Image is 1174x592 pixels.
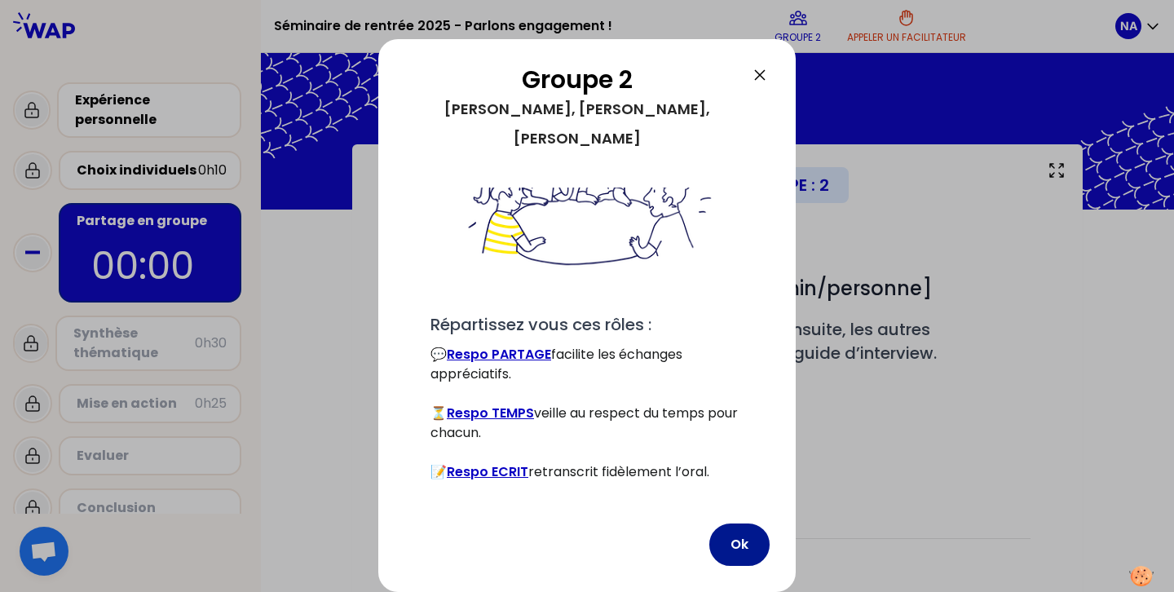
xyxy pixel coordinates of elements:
a: Respo PARTAGE [447,345,551,364]
p: 📝 retranscrit fidèlement l’oral. [430,462,744,482]
button: Ok [709,524,770,566]
p: 💬 facilite les échanges appréciatifs. [430,345,744,384]
a: Respo ECRIT [447,462,528,481]
div: [PERSON_NAME], [PERSON_NAME], [PERSON_NAME] [404,95,750,153]
span: Répartissez vous ces rôles : [430,313,651,336]
a: Respo TEMPS [447,404,534,422]
h2: Groupe 2 [404,65,750,95]
img: filesOfInstructions%2Fbienvenue%20dans%20votre%20groupe%20-%20petit.png [459,116,715,271]
p: ⏳ veille au respect du temps pour chacun. [430,404,744,443]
